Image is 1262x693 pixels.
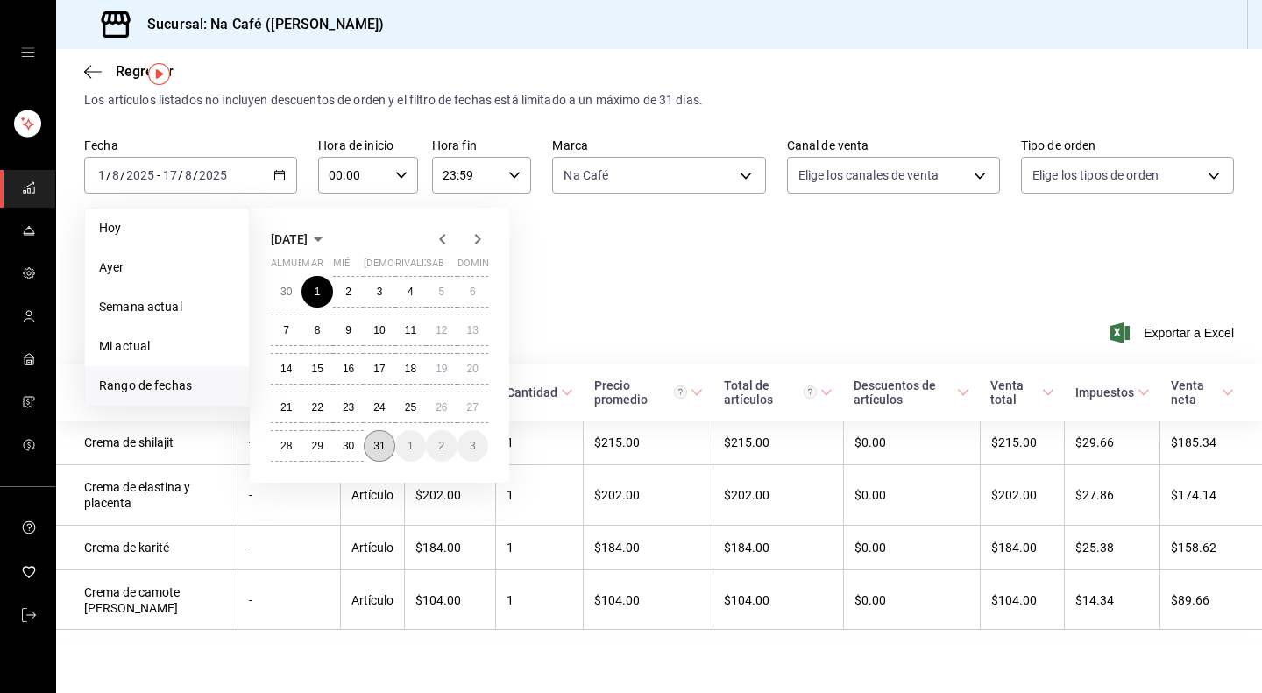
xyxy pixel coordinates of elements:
input: ---- [198,168,228,182]
font: / [193,168,198,182]
button: 3 de agosto de 2025 [457,430,488,462]
font: $14.34 [1075,593,1114,607]
font: Mi actual [99,339,150,353]
font: Impuestos [1075,385,1134,400]
font: 19 [436,363,447,375]
font: 15 [311,363,323,375]
button: cajón abierto [21,46,35,60]
button: Regresar [84,63,174,80]
font: Descuentos de artículos [854,378,936,407]
font: sab [426,258,444,269]
font: - [249,541,252,555]
abbr: 13 de julio de 2025 [467,324,479,336]
button: 24 de julio de 2025 [364,392,394,423]
abbr: 2 de julio de 2025 [345,286,351,298]
font: rivalizar [395,258,443,269]
font: $215.00 [594,436,640,450]
font: $185.34 [1171,436,1216,450]
button: [DATE] [271,229,329,250]
abbr: 1 de agosto de 2025 [408,440,414,452]
abbr: 3 de julio de 2025 [377,286,383,298]
font: 5 [438,286,444,298]
font: Venta total [990,378,1024,407]
font: $202.00 [724,489,769,503]
font: 29 [311,440,323,452]
button: 3 de julio de 2025 [364,276,394,308]
abbr: 26 de julio de 2025 [436,401,447,414]
font: $27.86 [1075,489,1114,503]
abbr: 19 de julio de 2025 [436,363,447,375]
font: $104.00 [415,593,461,607]
button: 16 de julio de 2025 [333,353,364,385]
font: [DATE] [271,232,308,246]
button: 27 de julio de 2025 [457,392,488,423]
abbr: 15 de julio de 2025 [311,363,323,375]
abbr: 22 de julio de 2025 [311,401,323,414]
abbr: 9 de julio de 2025 [345,324,351,336]
font: $202.00 [415,489,461,503]
font: Hora de inicio [318,138,393,152]
abbr: 27 de julio de 2025 [467,401,479,414]
font: - [249,593,252,607]
font: / [178,168,183,182]
img: Marcador de información sobre herramientas [148,63,170,85]
font: Na Café [564,168,608,182]
font: $215.00 [724,436,769,450]
font: Total de artículos [724,378,773,407]
abbr: 24 de julio de 2025 [373,401,385,414]
button: 12 de julio de 2025 [426,315,457,346]
button: 28 de julio de 2025 [271,430,301,462]
font: 1 [507,489,514,503]
font: $104.00 [594,593,640,607]
font: 31 [373,440,385,452]
abbr: 1 de julio de 2025 [315,286,321,298]
abbr: 12 de julio de 2025 [436,324,447,336]
abbr: 29 de julio de 2025 [311,440,323,452]
abbr: domingo [457,258,500,276]
font: [DEMOGRAPHIC_DATA] [364,258,467,269]
font: 24 [373,401,385,414]
font: $25.38 [1075,541,1114,555]
font: 7 [283,324,289,336]
font: 12 [436,324,447,336]
font: 3 [470,440,476,452]
font: Fecha [84,138,118,152]
abbr: 17 de julio de 2025 [373,363,385,375]
button: Exportar a Excel [1114,322,1234,343]
font: 25 [405,401,416,414]
abbr: 8 de julio de 2025 [315,324,321,336]
font: $89.66 [1171,593,1209,607]
font: 20 [467,363,479,375]
button: 29 de julio de 2025 [301,430,332,462]
font: 21 [280,401,292,414]
font: 2 [438,440,444,452]
button: 26 de julio de 2025 [426,392,457,423]
abbr: 11 de julio de 2025 [405,324,416,336]
button: 18 de julio de 2025 [395,353,426,385]
abbr: 23 de julio de 2025 [343,401,354,414]
font: 16 [343,363,354,375]
span: Impuestos [1075,385,1150,400]
button: 6 de julio de 2025 [457,276,488,308]
font: Artículo [351,541,393,555]
font: $29.66 [1075,436,1114,450]
font: $0.00 [854,593,886,607]
font: $202.00 [594,489,640,503]
button: 14 de julio de 2025 [271,353,301,385]
button: 30 de julio de 2025 [333,430,364,462]
font: 13 [467,324,479,336]
font: Artículo [351,593,393,607]
font: 28 [280,440,292,452]
font: dominio [457,258,500,269]
font: 30 [343,440,354,452]
font: mar [301,258,323,269]
button: 1 de julio de 2025 [301,276,332,308]
abbr: 28 de julio de 2025 [280,440,292,452]
input: -- [184,168,193,182]
button: 21 de julio de 2025 [271,392,301,423]
input: ---- [125,168,155,182]
button: 25 de julio de 2025 [395,392,426,423]
font: / [106,168,111,182]
font: 10 [373,324,385,336]
button: 30 de junio de 2025 [271,276,301,308]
